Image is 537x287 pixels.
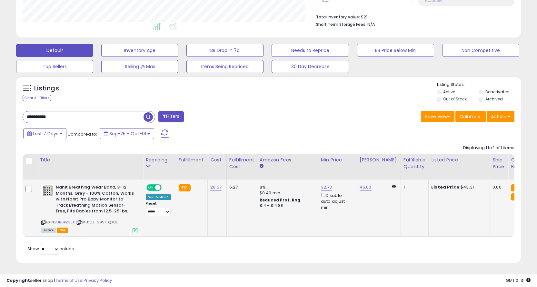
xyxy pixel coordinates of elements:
button: Sep-25 - Oct-01 [100,128,154,139]
div: Clear All Filters [23,95,51,101]
button: Actions [487,111,514,122]
div: $43.31 [431,184,485,190]
div: seller snap | | [6,278,112,284]
button: Needs to Reprice [272,44,349,57]
button: Selling @ Max [101,60,178,73]
span: OFF [161,185,171,190]
div: Preset: [146,201,171,216]
div: Displaying 1 to 1 of 1 items [463,145,514,151]
p: Listing States: [437,82,521,88]
b: Listed Price: [431,184,461,190]
li: $21 [316,13,510,20]
div: ASIN: [41,184,138,232]
button: Default [16,44,93,57]
div: Ship Price [492,157,505,170]
small: Amazon Fees. [260,163,264,169]
span: FBA [57,228,68,233]
div: Fulfillment [179,157,205,163]
b: Reduced Prof. Rng. [260,197,302,203]
span: ON [147,185,155,190]
button: Inventory Age [101,44,178,57]
small: FBA [179,184,191,191]
small: FBA [511,184,523,191]
a: Terms of Use [55,277,83,283]
div: Disable auto adjust min [321,192,352,210]
div: Min Price [321,157,354,163]
button: Last 7 Days [23,128,66,139]
span: Last 7 Days [33,130,58,137]
a: 32.73 [321,184,332,190]
div: Cost [210,157,224,163]
div: 1 [403,184,423,190]
div: $0.40 min [260,190,313,196]
button: BB Drop in 7d [186,44,264,57]
label: Archived [485,96,503,102]
strong: Copyright [6,277,30,283]
div: Title [40,157,140,163]
h5: Listings [34,84,59,93]
b: Short Term Storage Fees: [316,22,366,27]
button: 30 Day Decrease [272,60,349,73]
a: B0BL41Z35K [55,220,75,225]
b: Total Inventory Value: [316,14,360,20]
span: | SKU: OZ-9997-QX0U [76,220,118,225]
b: Nanit Breathing Wear Band, 3-12 Months, Grey - 100% Cotton, Works with Nanit Pro Baby Monitor to ... [56,184,134,216]
div: $14 - $14.86 [260,203,313,209]
a: 20.57 [210,184,222,190]
span: All listings currently available for purchase on Amazon [41,228,56,233]
div: Fulfillment Cost [229,157,254,170]
button: BB Price Below Min [357,44,434,57]
button: Non Competitive [442,44,519,57]
button: Filters [158,111,184,122]
label: Out of Stock [443,96,467,102]
span: Columns [460,113,480,120]
img: 41e0B3rtvGL._SL40_.jpg [41,184,54,197]
div: 6.27 [229,184,252,190]
div: Repricing [146,157,173,163]
div: Win BuyBox * [146,194,171,200]
button: Save View [421,111,454,122]
span: N/A [367,21,375,27]
label: Deactivated [485,89,510,95]
span: Sep-25 - Oct-01 [109,130,146,137]
span: Compared to: [67,131,97,137]
span: Show: entries [27,246,74,252]
small: FBA [511,193,523,200]
div: Listed Price [431,157,487,163]
div: 8% [260,184,313,190]
div: Fulfillable Quantity [403,157,426,170]
button: Columns [455,111,486,122]
button: Top Sellers [16,60,93,73]
label: Active [443,89,455,95]
a: 45.00 [360,184,372,190]
div: [PERSON_NAME] [360,157,398,163]
span: 2025-10-10 01:31 GMT [506,277,531,283]
div: 0.00 [492,184,503,190]
button: Items Being Repriced [186,60,264,73]
a: Privacy Policy [84,277,112,283]
div: Amazon Fees [260,157,315,163]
